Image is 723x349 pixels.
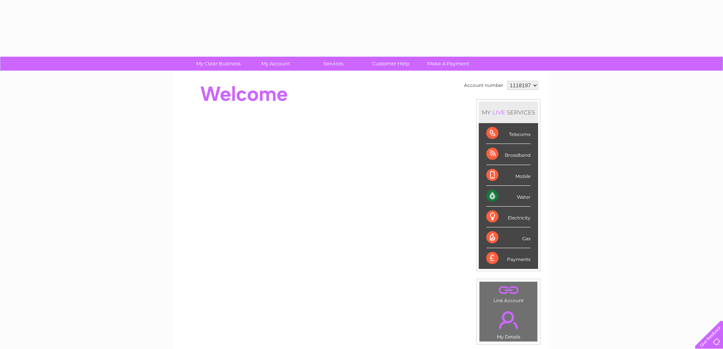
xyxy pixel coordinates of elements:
[479,102,538,123] div: MY SERVICES
[417,57,479,71] a: Make A Payment
[491,109,507,116] div: LIVE
[462,79,505,92] td: Account number
[486,144,531,165] div: Broadband
[486,123,531,144] div: Telecoms
[486,186,531,207] div: Water
[481,284,535,297] a: .
[486,207,531,227] div: Electricity
[302,57,365,71] a: Services
[481,307,535,333] a: .
[479,305,538,342] td: My Details
[479,281,538,305] td: Link Account
[245,57,307,71] a: My Account
[360,57,422,71] a: Customer Help
[486,227,531,248] div: Gas
[486,248,531,269] div: Payments
[486,165,531,186] div: Mobile
[187,57,250,71] a: My Clear Business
